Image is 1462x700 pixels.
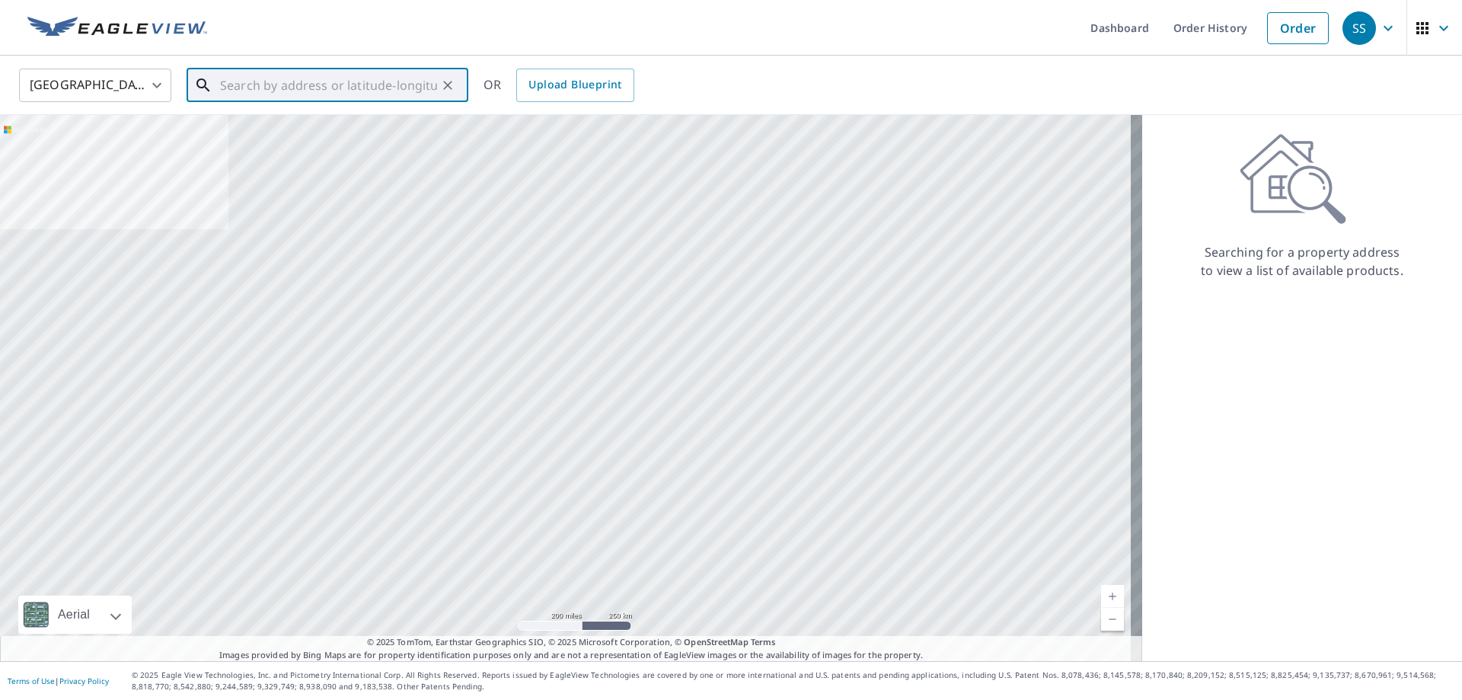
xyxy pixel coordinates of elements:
a: OpenStreetMap [684,636,748,647]
a: Current Level 5, Zoom In [1101,585,1124,608]
p: Searching for a property address to view a list of available products. [1200,243,1404,280]
span: © 2025 TomTom, Earthstar Geographics SIO, © 2025 Microsoft Corporation, © [367,636,776,649]
span: Upload Blueprint [528,75,621,94]
p: © 2025 Eagle View Technologies, Inc. and Pictometry International Corp. All Rights Reserved. Repo... [132,670,1454,692]
a: Terms of Use [8,676,55,686]
a: Order [1267,12,1329,44]
button: Clear [437,75,458,96]
div: Aerial [18,596,132,634]
div: [GEOGRAPHIC_DATA] [19,64,171,107]
div: OR [484,69,634,102]
img: EV Logo [27,17,207,40]
p: | [8,676,109,686]
a: Terms [751,636,776,647]
a: Privacy Policy [59,676,109,686]
div: Aerial [53,596,94,634]
a: Upload Blueprint [516,69,634,102]
div: SS [1342,11,1376,45]
input: Search by address or latitude-longitude [220,64,437,107]
a: Current Level 5, Zoom Out [1101,608,1124,631]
